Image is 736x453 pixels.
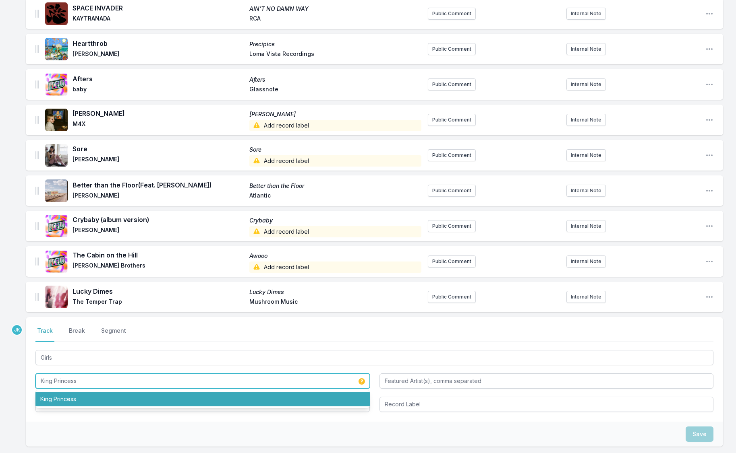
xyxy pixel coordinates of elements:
li: King Princess [35,392,370,406]
button: Public Comment [428,291,476,303]
span: Sore [249,146,421,154]
img: Crybaby [45,215,68,237]
span: Crybaby [249,216,421,224]
img: Sore [45,144,68,167]
span: KAYTRANADA [73,14,245,24]
span: Loma Vista Recordings [249,50,421,60]
button: Internal Note [566,291,606,303]
button: Public Comment [428,8,476,20]
img: Drag Handle [35,293,39,301]
span: Better than the Floor [249,182,421,190]
button: Internal Note [566,78,606,91]
span: The Temper Trap [73,298,245,307]
button: Track [35,327,54,342]
button: Internal Note [566,255,606,268]
input: Track Title [35,350,713,365]
span: Add record label [249,226,421,237]
span: [PERSON_NAME] [73,109,245,118]
button: Open playlist item options [705,10,713,18]
button: Open playlist item options [705,187,713,195]
img: Precipice [45,38,68,60]
button: Internal Note [566,185,606,197]
input: Artist [35,373,370,389]
img: Drag Handle [35,151,39,159]
input: Featured Artist(s), comma separated [379,373,714,389]
button: Public Comment [428,255,476,268]
img: Drag Handle [35,187,39,195]
span: Glassnote [249,85,421,95]
button: Internal Note [566,114,606,126]
img: Lucky Dimes [45,286,68,308]
span: SPACE INVADER [73,3,245,13]
span: Afters [73,74,245,84]
button: Open playlist item options [705,151,713,159]
img: Awooo [45,250,68,273]
span: Awooo [249,252,421,260]
img: Drag Handle [35,257,39,266]
span: baby [73,85,245,95]
button: Save [686,426,713,442]
img: Drag Handle [35,10,39,18]
span: Lucky Dimes [73,286,245,296]
span: Add record label [249,120,421,131]
img: Drag Handle [35,116,39,124]
span: Sore [73,144,245,154]
span: [PERSON_NAME] [73,226,245,237]
span: [PERSON_NAME] [73,50,245,60]
button: Segment [100,327,128,342]
button: Public Comment [428,78,476,91]
button: Public Comment [428,185,476,197]
input: Record Label [379,397,714,412]
p: Jason Kramer [11,324,23,336]
button: Open playlist item options [705,45,713,53]
span: RCA [249,14,421,24]
img: Drag Handle [35,45,39,53]
img: Afters [45,73,68,96]
span: Heartthrob [73,39,245,48]
span: [PERSON_NAME] [73,191,245,201]
button: Internal Note [566,220,606,232]
button: Public Comment [428,43,476,55]
button: Break [67,327,87,342]
button: Internal Note [566,43,606,55]
img: Drag Handle [35,222,39,230]
span: AIN'T NO DAMN WAY [249,5,421,13]
img: Drag Handle [35,80,39,89]
button: Open playlist item options [705,80,713,89]
span: Lucky Dimes [249,288,421,296]
span: [PERSON_NAME] [73,155,245,167]
button: Open playlist item options [705,257,713,266]
button: Public Comment [428,149,476,161]
button: Open playlist item options [705,293,713,301]
span: Atlantic [249,191,421,201]
button: Open playlist item options [705,116,713,124]
img: Better than the Floor [45,179,68,202]
span: The Cabin on the Hill [73,250,245,260]
span: Precipice [249,40,421,48]
button: Public Comment [428,114,476,126]
button: Internal Note [566,149,606,161]
span: [PERSON_NAME] [249,110,421,118]
span: Add record label [249,262,421,273]
button: Open playlist item options [705,222,713,230]
img: Kurt Cobain [45,109,68,131]
img: AIN'T NO DAMN WAY [45,2,68,25]
button: Internal Note [566,8,606,20]
span: M4X [73,120,245,131]
span: [PERSON_NAME] Brothers [73,262,245,273]
span: Better than the Floor (Feat. [PERSON_NAME]) [73,180,245,190]
span: Add record label [249,155,421,167]
button: Public Comment [428,220,476,232]
span: Mushroom Music [249,298,421,307]
span: Afters [249,76,421,84]
span: Crybaby (album version) [73,215,245,224]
